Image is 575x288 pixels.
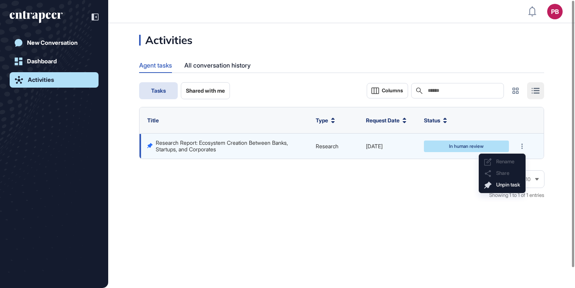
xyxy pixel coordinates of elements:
[10,54,99,69] a: Dashboard
[181,82,230,99] button: Shared with me
[424,117,440,124] span: Status
[28,76,54,83] div: Activities
[10,35,99,51] a: New Conversation
[139,35,192,46] div: Activities
[526,176,531,182] span: 10
[316,117,328,124] span: Type
[186,88,225,94] span: Shared with me
[316,117,335,124] button: Type
[147,117,159,124] span: Title
[547,4,563,19] button: PB
[10,11,63,23] div: entrapeer-logo
[151,88,166,94] span: Tasks
[316,143,339,149] span: Research
[10,72,99,88] a: Activities
[424,117,447,124] button: Status
[27,39,78,46] div: New Conversation
[366,117,407,124] button: Request Date
[489,191,544,199] div: Showing 1 to 1 of 1 entries
[184,58,251,73] div: All conversation history
[430,144,503,149] div: In human review
[139,58,172,72] div: Agent tasks
[139,82,178,99] button: Tasks
[156,139,289,152] a: Research Report: Ecosystem Creation Between Banks, Startups, and Corporates
[366,117,400,124] span: Request Date
[382,88,403,93] span: Columns
[366,143,383,149] span: [DATE]
[27,58,57,65] div: Dashboard
[496,182,520,188] span: Unpin task
[367,83,408,98] button: Columns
